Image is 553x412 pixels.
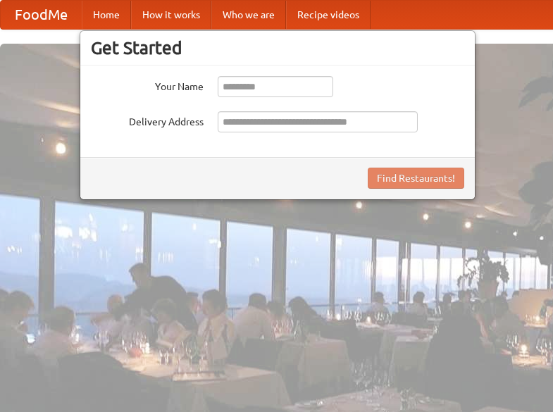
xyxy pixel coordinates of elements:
[1,1,82,29] a: FoodMe
[82,1,131,29] a: Home
[211,1,286,29] a: Who we are
[286,1,371,29] a: Recipe videos
[131,1,211,29] a: How it works
[91,37,464,58] h3: Get Started
[368,168,464,189] button: Find Restaurants!
[91,76,204,94] label: Your Name
[91,111,204,129] label: Delivery Address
